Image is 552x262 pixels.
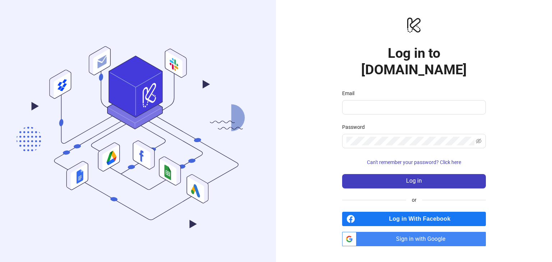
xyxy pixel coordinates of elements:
input: Password [346,137,474,145]
span: Log in With Facebook [358,212,486,226]
button: Can't remember your password? Click here [342,157,486,168]
label: Email [342,89,359,97]
label: Password [342,123,369,131]
a: Log in With Facebook [342,212,486,226]
a: Can't remember your password? Click here [342,159,486,165]
input: Email [346,103,480,112]
span: or [406,196,422,204]
span: eye-invisible [476,138,482,144]
span: Log in [406,178,422,184]
span: Can't remember your password? Click here [367,159,461,165]
span: Sign in with Google [359,232,486,246]
h1: Log in to [DOMAIN_NAME] [342,45,486,78]
button: Log in [342,174,486,188]
a: Sign in with Google [342,232,486,246]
